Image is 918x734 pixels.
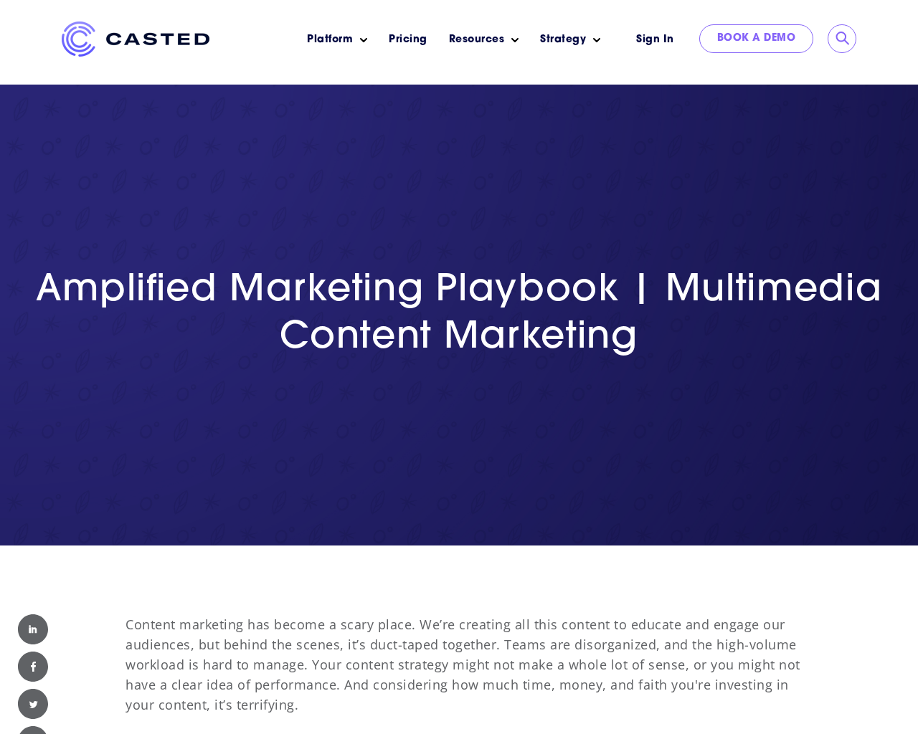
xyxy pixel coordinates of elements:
a: Pricing [389,32,427,47]
a: Resources [449,32,505,47]
a: Sign In [618,24,692,55]
a: Book a Demo [699,24,814,53]
img: Linked [18,614,48,644]
img: Twitter [18,689,48,719]
span: Amplified Marketing Playbook | Multimedia Content Marketing [36,272,883,357]
input: Submit [836,32,850,46]
img: Facebook [18,652,48,682]
a: Platform [307,32,353,47]
nav: Main menu [231,22,611,58]
a: Strategy [540,32,586,47]
img: Casted_Logo_Horizontal_FullColor_PUR_BLUE [62,22,209,57]
p: Content marketing has become a scary place. We’re creating all this content to educate and engage... [126,614,808,715]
